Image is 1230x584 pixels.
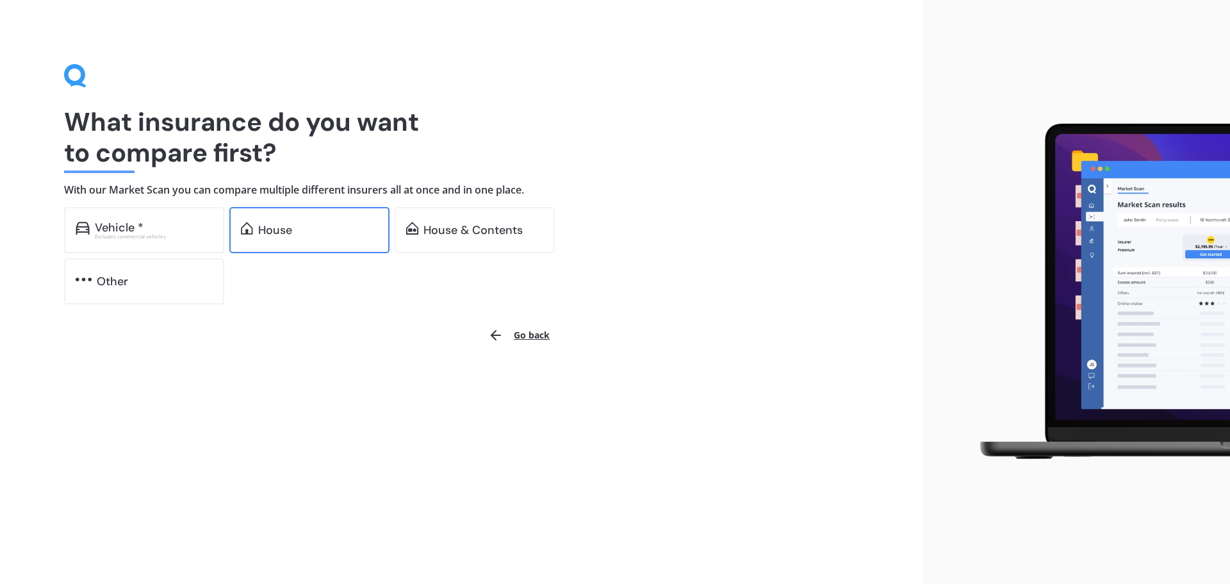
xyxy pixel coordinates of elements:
img: home.91c183c226a05b4dc763.svg [241,222,253,235]
div: House [258,224,292,237]
div: Excludes commercial vehicles [95,234,213,239]
div: Vehicle * [95,221,143,234]
img: car.f15378c7a67c060ca3f3.svg [76,222,90,235]
h1: What insurance do you want to compare first? [64,106,858,168]
button: Go back [480,320,557,351]
img: laptop.webp [962,116,1230,469]
div: House & Contents [423,224,523,237]
div: Other [97,275,128,288]
img: other.81dba5aafe580aa69f38.svg [76,273,92,286]
img: home-and-contents.b802091223b8502ef2dd.svg [406,222,418,235]
h4: With our Market Scan you can compare multiple different insurers all at once and in one place. [64,183,858,197]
